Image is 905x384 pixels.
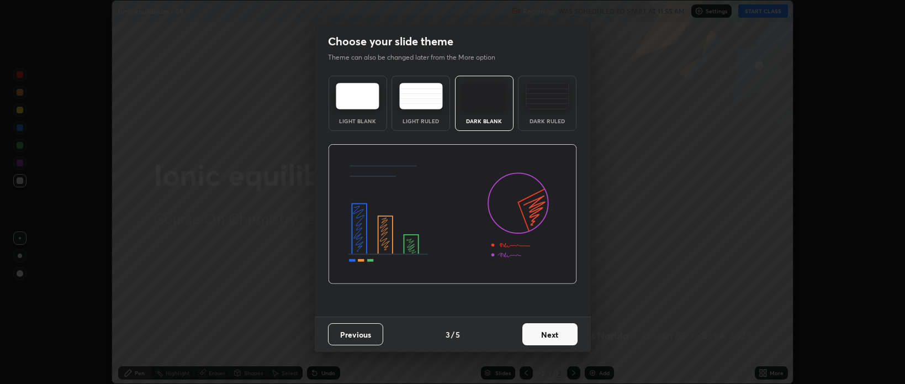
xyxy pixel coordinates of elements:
[456,329,460,340] h4: 5
[525,118,569,124] div: Dark Ruled
[399,118,443,124] div: Light Ruled
[336,118,380,124] div: Light Blank
[451,329,454,340] h4: /
[336,83,379,109] img: lightTheme.e5ed3b09.svg
[526,83,569,109] img: darkRuledTheme.de295e13.svg
[399,83,443,109] img: lightRuledTheme.5fabf969.svg
[328,52,507,62] p: Theme can also be changed later from the More option
[446,329,450,340] h4: 3
[462,83,506,109] img: darkTheme.f0cc69e5.svg
[522,323,578,345] button: Next
[328,144,577,285] img: darkThemeBanner.d06ce4a2.svg
[328,323,383,345] button: Previous
[328,34,453,49] h2: Choose your slide theme
[462,118,506,124] div: Dark Blank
